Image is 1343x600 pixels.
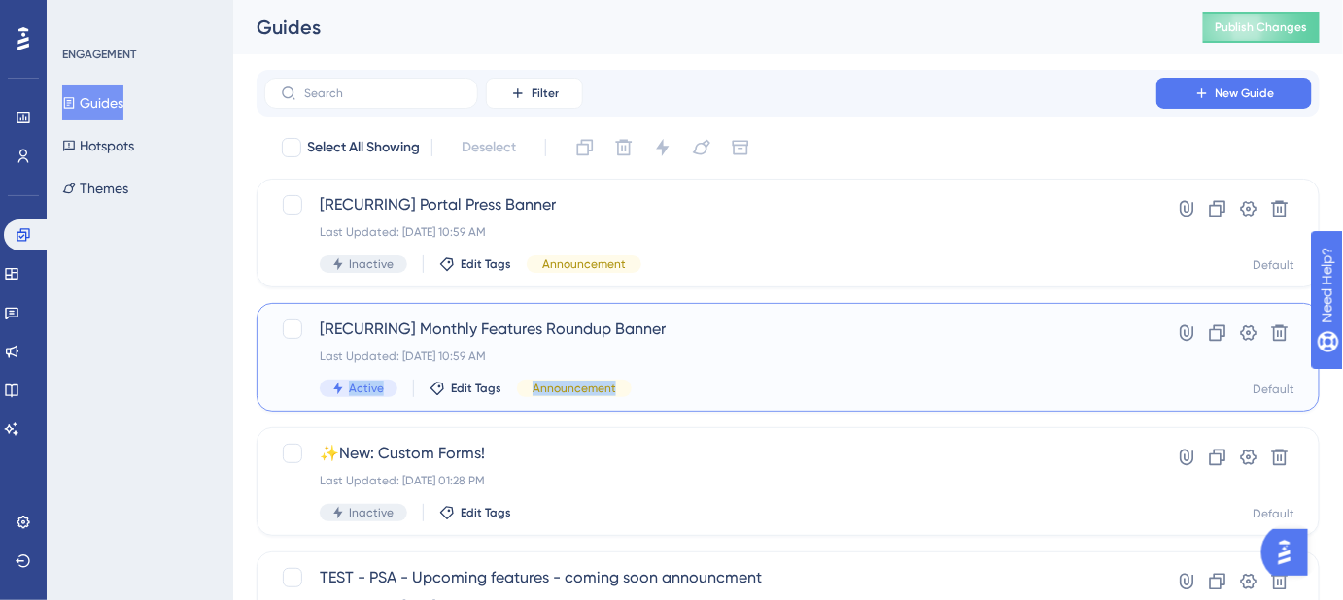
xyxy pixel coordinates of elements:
button: Filter [486,78,583,109]
span: New Guide [1216,85,1275,101]
span: Edit Tags [461,505,511,520]
iframe: UserGuiding AI Assistant Launcher [1261,523,1320,582]
button: Themes [62,171,128,206]
button: Deselect [444,130,534,165]
div: Default [1254,506,1295,521]
span: TEST - PSA - Upcoming features - coming soon announcment [320,566,1101,589]
div: Last Updated: [DATE] 10:59 AM [320,349,1101,364]
span: Edit Tags [461,256,511,272]
span: Active [349,381,384,396]
span: Publish Changes [1215,19,1308,35]
button: Hotspots [62,128,134,163]
span: Deselect [462,136,516,159]
button: Edit Tags [439,256,511,272]
div: Last Updated: [DATE] 01:28 PM [320,473,1101,488]
input: Search [304,86,462,100]
div: Default [1254,257,1295,273]
span: ✨New: Custom Forms! [320,442,1101,465]
div: Guides [257,14,1154,41]
button: Publish Changes [1203,12,1320,43]
span: Edit Tags [451,381,501,396]
button: Edit Tags [439,505,511,520]
span: Inactive [349,256,394,272]
span: Filter [532,85,559,101]
span: Need Help? [46,5,121,28]
div: Last Updated: [DATE] 10:59 AM [320,224,1101,240]
span: [RECURRING] Monthly Features Roundup Banner [320,317,1101,341]
span: Inactive [349,505,394,520]
button: Guides [62,85,123,120]
div: ENGAGEMENT [62,47,136,62]
span: Select All Showing [307,136,420,159]
button: New Guide [1156,78,1312,109]
span: [RECURRING] Portal Press Banner [320,193,1101,217]
span: Announcement [533,381,616,396]
div: Default [1254,382,1295,397]
button: Edit Tags [430,381,501,396]
span: Announcement [542,256,626,272]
